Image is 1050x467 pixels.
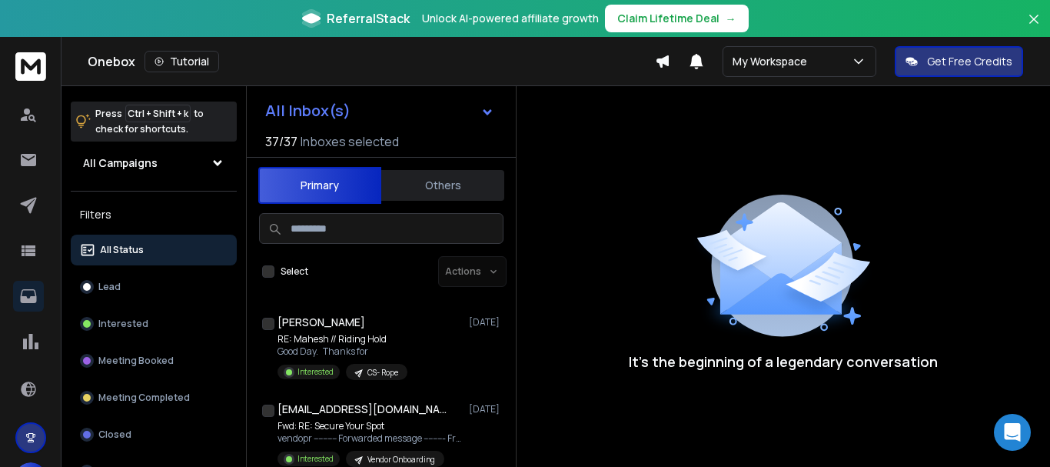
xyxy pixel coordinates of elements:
[469,316,503,329] p: [DATE]
[100,244,144,256] p: All Status
[277,345,407,358] p: Good Day. Thanks for
[265,132,297,151] span: 37 / 37
[98,429,131,441] p: Closed
[71,382,237,413] button: Meeting Completed
[98,392,190,404] p: Meeting Completed
[994,414,1031,451] div: Open Intercom Messenger
[297,453,334,465] p: Interested
[605,5,749,32] button: Claim Lifetime Deal→
[71,272,237,302] button: Lead
[95,106,204,137] p: Press to check for shortcuts.
[145,51,219,72] button: Tutorial
[277,432,462,445] p: vendopr ---------- Forwarded message --------- From: <[PERSON_NAME][EMAIL_ADDRESS][DOMAIN_NAME]
[367,454,435,465] p: Vendor Onboarding
[98,281,121,293] p: Lead
[71,345,237,376] button: Meeting Booked
[629,351,938,372] p: It’s the beginning of a legendary conversation
[71,419,237,450] button: Closed
[88,51,655,72] div: Onebox
[71,309,237,339] button: Interested
[733,54,813,69] p: My Workspace
[726,11,736,26] span: →
[125,105,191,122] span: Ctrl + Shift + k
[277,402,447,417] h1: [EMAIL_ADDRESS][DOMAIN_NAME]
[281,265,308,278] label: Select
[367,367,398,379] p: CS- Rope
[297,366,334,378] p: Interested
[253,95,507,126] button: All Inbox(s)
[469,403,503,415] p: [DATE]
[277,333,407,345] p: RE: Mahesh // Riding Hold
[1024,9,1044,46] button: Close banner
[277,420,462,432] p: Fwd: RE: Secure Your Spot
[327,9,410,28] span: ReferralStack
[895,46,1023,77] button: Get Free Credits
[381,168,504,202] button: Others
[71,235,237,265] button: All Status
[277,315,365,330] h1: [PERSON_NAME]
[83,155,158,171] h1: All Campaigns
[71,204,237,225] h3: Filters
[301,132,399,151] h3: Inboxes selected
[422,11,599,26] p: Unlock AI-powered affiliate growth
[927,54,1012,69] p: Get Free Credits
[98,355,174,367] p: Meeting Booked
[258,167,381,204] button: Primary
[71,148,237,178] button: All Campaigns
[98,318,148,330] p: Interested
[265,103,351,118] h1: All Inbox(s)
